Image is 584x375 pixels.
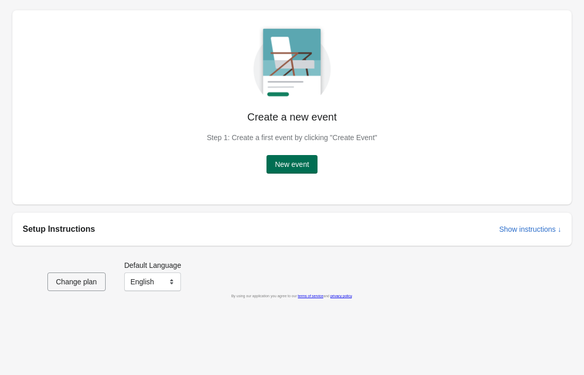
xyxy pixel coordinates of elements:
a: Change plan [47,278,106,286]
button: New event [266,155,317,174]
h2: Setup Instructions [23,223,491,235]
div: By using our application you agree to our and . [47,291,537,301]
p: Step 1: Create a first event by clicking "Create Event" [207,132,377,143]
span: Show instructions ↓ [499,225,561,233]
span: New event [275,160,309,168]
p: Create a new event [207,110,377,124]
a: terms of service [298,294,323,298]
a: privacy policy [330,294,352,298]
button: Show instructions ↓ [495,220,565,238]
span: Change plan [56,278,97,286]
button: Change plan [47,272,106,291]
label: Default Language [124,260,181,270]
